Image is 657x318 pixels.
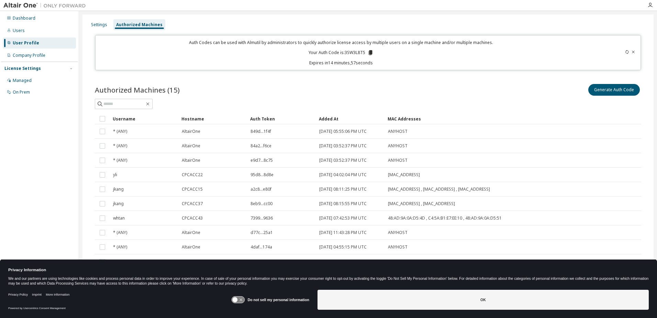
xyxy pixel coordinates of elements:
[113,113,176,124] div: Username
[388,172,420,178] span: [MAC_ADDRESS]
[182,187,203,192] span: CPCACC15
[319,143,367,149] span: [DATE] 03:52:37 PM UTC
[388,143,408,149] span: ANYHOST
[250,172,274,178] span: 95d8...8d8e
[13,78,32,83] div: Managed
[250,158,273,163] span: e9d7...8c75
[13,28,25,33] div: Users
[116,22,163,28] div: Authorized Machines
[182,143,200,149] span: AltairOne
[250,143,271,149] span: 84a2...f6ce
[388,113,566,124] div: MAC Addresses
[250,244,272,250] span: 4daf...174a
[588,84,640,96] button: Generate Auth Code
[250,230,273,235] span: d77c...25a1
[113,143,127,149] span: * (ANY)
[113,215,125,221] span: whtan
[319,187,367,192] span: [DATE] 08:11:25 PM UTC
[319,172,367,178] span: [DATE] 04:02:04 PM UTC
[388,129,408,134] span: ANYHOST
[95,85,180,95] span: Authorized Machines (15)
[113,129,127,134] span: * (ANY)
[182,244,200,250] span: AltairOne
[319,244,367,250] span: [DATE] 04:55:15 PM UTC
[319,230,367,235] span: [DATE] 11:43:28 PM UTC
[113,201,124,206] span: jkang
[182,172,203,178] span: CPCACC22
[319,215,367,221] span: [DATE] 07:42:53 PM UTC
[13,89,30,95] div: On Prem
[250,215,273,221] span: 7399...9636
[13,40,39,46] div: User Profile
[388,230,408,235] span: ANYHOST
[3,2,89,9] img: Altair One
[182,158,200,163] span: AltairOne
[4,66,41,71] div: License Settings
[319,113,382,124] div: Added At
[182,129,200,134] span: AltairOne
[182,215,203,221] span: CPCACC43
[309,50,374,56] p: Your Auth Code is: 3SW3L8T5
[250,113,313,124] div: Auth Token
[250,201,272,206] span: 8eb9...cc00
[250,187,271,192] span: a2c8...e80f
[388,201,455,206] span: [MAC_ADDRESS] , [MAC_ADDRESS]
[113,187,124,192] span: jkang
[13,15,35,21] div: Dashboard
[91,22,107,28] div: Settings
[319,129,367,134] span: [DATE] 05:55:06 PM UTC
[13,53,45,58] div: Company Profile
[388,187,490,192] span: [MAC_ADDRESS] , [MAC_ADDRESS] , [MAC_ADDRESS]
[319,158,367,163] span: [DATE] 03:52:37 PM UTC
[388,244,408,250] span: ANYHOST
[113,244,127,250] span: * (ANY)
[319,201,367,206] span: [DATE] 08:15:55 PM UTC
[113,172,117,178] span: yli
[182,201,203,206] span: CPCACC37
[181,113,245,124] div: Hostname
[388,215,502,221] span: 48:AD:9A:0A:D5:4D , C4:5A:B1:E7:EE:10 , 48:AD:9A:0A:D5:51
[100,40,583,45] p: Auth Codes can be used with Almutil by administrators to quickly authorize license access by mult...
[113,158,127,163] span: * (ANY)
[250,129,271,134] span: 849d...1f4f
[113,230,127,235] span: * (ANY)
[182,230,200,235] span: AltairOne
[388,158,408,163] span: ANYHOST
[100,60,583,66] p: Expires in 14 minutes, 57 seconds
